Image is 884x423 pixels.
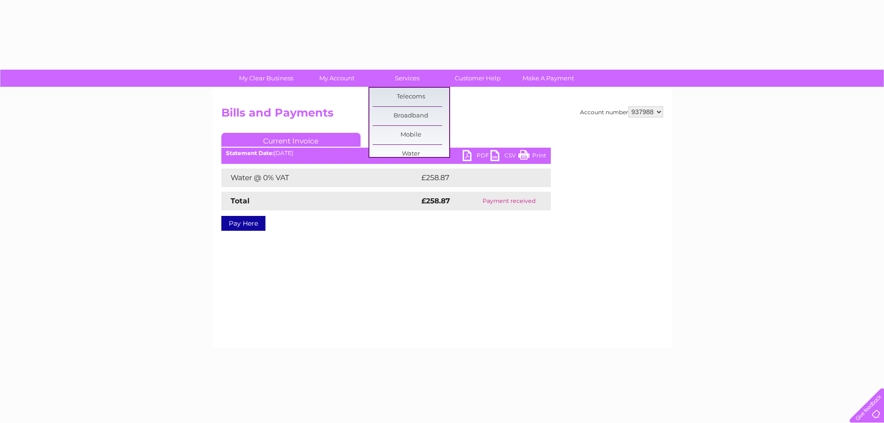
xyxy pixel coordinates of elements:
h2: Bills and Payments [221,106,663,124]
a: Telecoms [373,88,449,106]
td: Payment received [467,192,551,210]
a: Print [518,150,546,163]
a: Current Invoice [221,133,361,147]
div: [DATE] [221,150,551,156]
b: Statement Date: [226,150,274,156]
a: Make A Payment [510,70,587,87]
a: Customer Help [439,70,516,87]
a: Mobile [373,126,449,144]
a: Services [369,70,445,87]
strong: £258.87 [421,196,450,205]
a: My Clear Business [228,70,304,87]
td: Water @ 0% VAT [221,169,419,187]
a: PDF [463,150,490,163]
a: Water [373,145,449,163]
strong: Total [231,196,250,205]
a: CSV [490,150,518,163]
a: Broadband [373,107,449,125]
a: Pay Here [221,216,265,231]
div: Account number [580,106,663,117]
td: £258.87 [419,169,535,187]
a: My Account [298,70,375,87]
